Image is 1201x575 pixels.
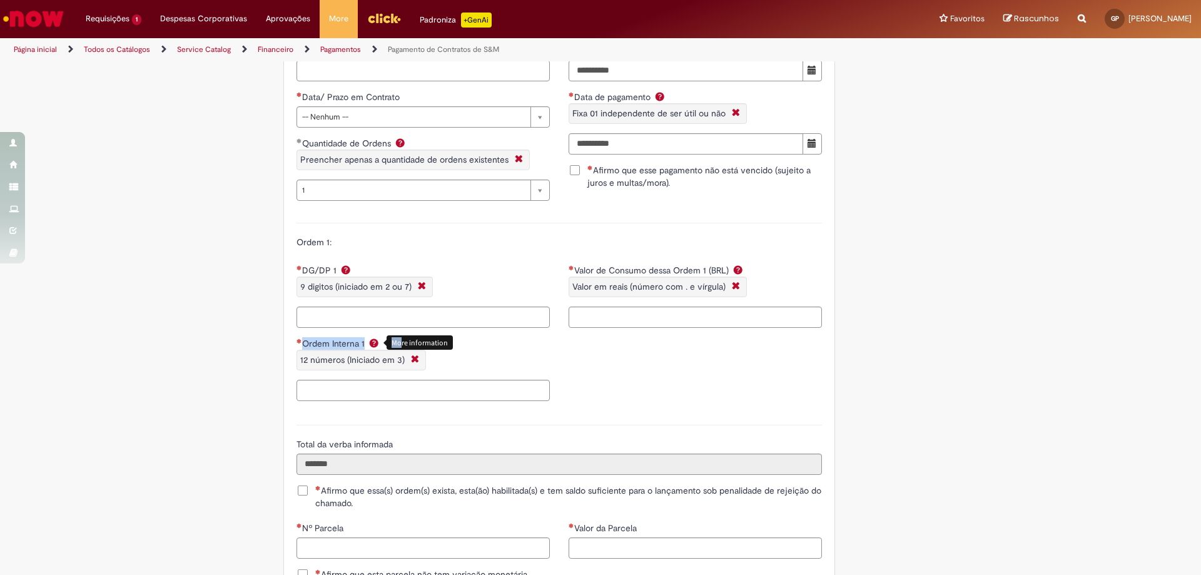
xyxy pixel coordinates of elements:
[302,522,346,534] span: Nº Parcela
[315,486,321,491] span: Necessários
[1014,13,1059,24] span: Rascunhos
[302,338,367,349] span: Ordem Interna 1
[177,44,231,54] a: Service Catalog
[1111,14,1119,23] span: GP
[387,335,453,350] div: More information
[296,265,302,270] span: Necessários
[160,13,247,25] span: Despesas Corporativas
[86,13,129,25] span: Requisições
[9,38,791,61] ul: Trilhas de página
[408,354,422,367] i: Fechar More information Por question_ordem_interna_1
[296,454,822,475] input: Total da verba informada
[300,281,412,292] span: 9 digitos (iniciado em 2 ou 7)
[300,354,405,365] span: 12 números (Iniciado em 3)
[296,307,550,328] input: DG/DP 1
[296,60,550,81] input: Nº da Nfse ou Recibo
[315,569,321,574] span: Necessários
[569,265,574,270] span: Necessários
[1003,13,1059,25] a: Rascunhos
[574,91,653,103] span: Data de pagamento
[296,138,302,143] span: Obrigatório Preenchido
[302,107,524,127] span: -- Nenhum --
[329,13,348,25] span: More
[296,92,302,97] span: Necessários
[569,92,574,97] span: Necessários
[950,13,985,25] span: Favoritos
[296,537,550,559] input: Nº Parcela
[14,44,57,54] a: Página inicial
[569,60,803,81] input: Data de emissão
[729,280,743,293] i: Fechar More information Por question_valor_de_consumo_dessa_ordem_1_brl
[302,138,393,149] span: Quantidade de Ordens
[296,338,302,343] span: Necessários
[367,338,382,348] span: Ajuda para Ordem Interna 1
[572,108,726,119] span: Fixa 01 independente de ser útil ou não
[296,523,302,528] span: Necessários
[296,439,395,450] span: Somente leitura - Total da verba informada
[1,6,66,31] img: ServiceNow
[393,138,408,148] span: Ajuda para Quantidade de Ordens
[258,44,293,54] a: Financeiro
[569,523,574,528] span: Necessários
[320,44,361,54] a: Pagamentos
[367,9,401,28] img: click_logo_yellow_360x200.png
[587,164,822,189] span: Afirmo que esse pagamento não está vencido (sujeito a juros e multas/mora).
[512,153,526,166] i: Fechar Por question_quantidade_de_ordens
[296,380,550,401] input: Ordem Interna 1
[574,265,731,276] span: Valor de Consumo dessa Ordem 1 (BRL)
[315,484,822,509] span: Afirmo que essa(s) ordem(s) exista, esta(ão) habilitada(s) e tem saldo suficiente para o lançamen...
[652,91,667,101] span: Ajuda para Data de pagamento
[569,133,803,155] input: Data de pagamento
[415,280,429,293] i: Fechar More information Por question_dg_dp_1
[266,13,310,25] span: Aprovações
[569,537,822,559] input: Valor da Parcela
[587,165,593,170] span: Necessários
[84,44,150,54] a: Todos os Catálogos
[569,307,822,328] input: Valor de Consumo dessa Ordem 1 (BRL)
[420,13,492,28] div: Padroniza
[731,265,746,275] span: Ajuda para Valor de Consumo dessa Ordem 1 (BRL)
[302,265,339,276] span: DG/DP 1
[388,44,499,54] a: Pagamento de Contratos de S&M
[729,107,743,120] i: Fechar Por question_data_de_pagamento
[296,236,822,248] p: Ordem 1:
[132,14,141,25] span: 1
[574,522,639,534] span: Valor da Parcela
[338,265,353,275] span: Ajuda para DG/DP 1
[461,13,492,28] p: +GenAi
[803,60,822,81] button: Mostrar calendário para Data de emissão
[803,133,822,155] button: Mostrar calendário para Data de pagamento
[572,281,726,292] span: Valor em reais (número com . e vírgula)
[1128,13,1192,24] span: [PERSON_NAME]
[300,154,509,165] span: Preencher apenas a quantidade de ordens existentes
[302,180,524,200] span: 1
[302,91,402,103] span: Data/ Prazo em Contrato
